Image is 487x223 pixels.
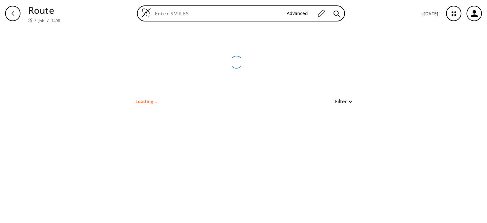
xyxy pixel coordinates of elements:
[135,98,157,105] p: Loading...
[331,99,352,104] button: Filter
[421,10,438,17] p: v [DATE]
[28,18,32,22] img: Spaya logo
[35,17,36,24] li: /
[51,18,60,23] a: 1498
[151,10,282,17] input: Enter SMILES
[141,8,151,17] img: Logo Spaya
[47,17,49,24] li: /
[39,18,44,23] a: Job
[282,8,313,20] button: Advanced
[28,3,60,17] p: Route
